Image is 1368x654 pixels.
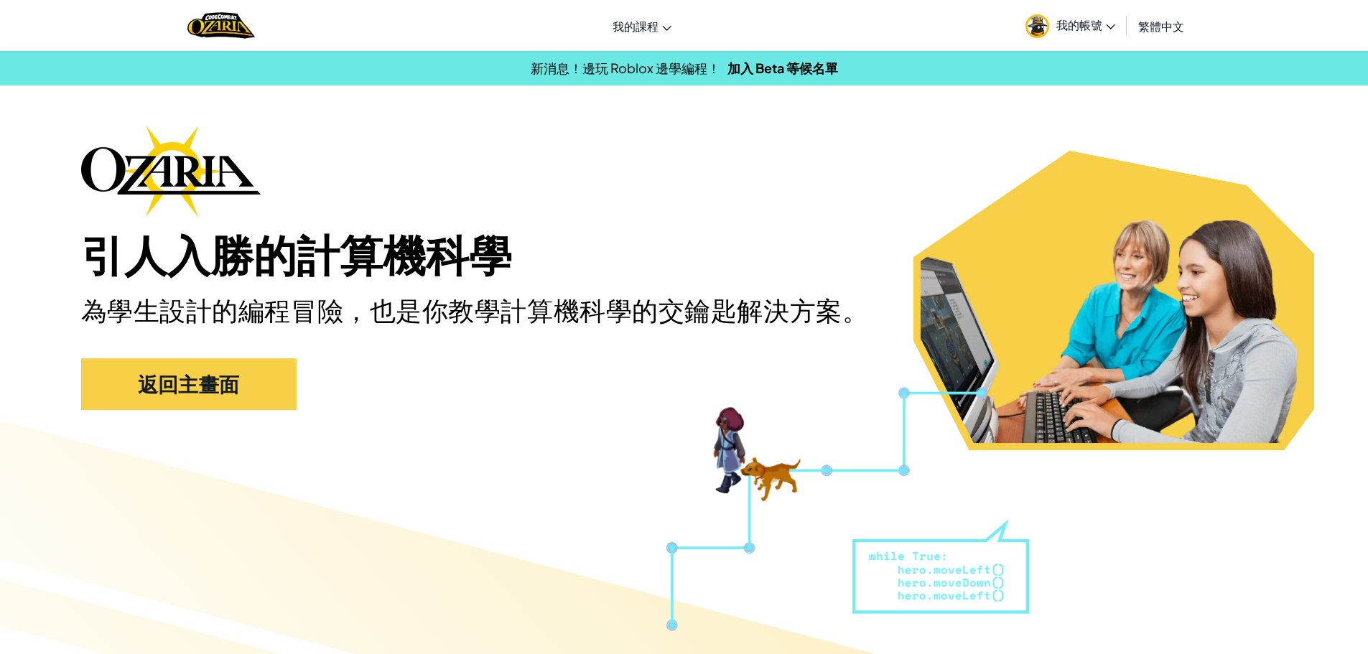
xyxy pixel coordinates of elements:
[1138,19,1184,34] span: 繁體中文
[1056,17,1115,32] span: 我的帳號
[81,231,1288,284] h1: 引人入勝的計算機科學
[81,358,297,410] a: 返回主畫面
[531,60,720,76] span: 新消息！邊玩 Roblox 邊學編程！
[727,60,838,76] a: 加入 Beta 等候名單
[1025,14,1049,38] img: avatar
[81,125,261,217] img: Ozaria branding logo
[1131,6,1191,45] a: 繁體中文
[187,11,254,40] img: Home
[81,294,890,329] h2: 為學生設計的編程冒險，也是你教學計算機科學的交鑰匙解決方案。
[187,11,254,40] a: Ozaria by CodeCombat logo
[605,6,679,45] a: 我的課程
[613,19,659,34] span: 我的課程
[1018,3,1122,48] a: 我的帳號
